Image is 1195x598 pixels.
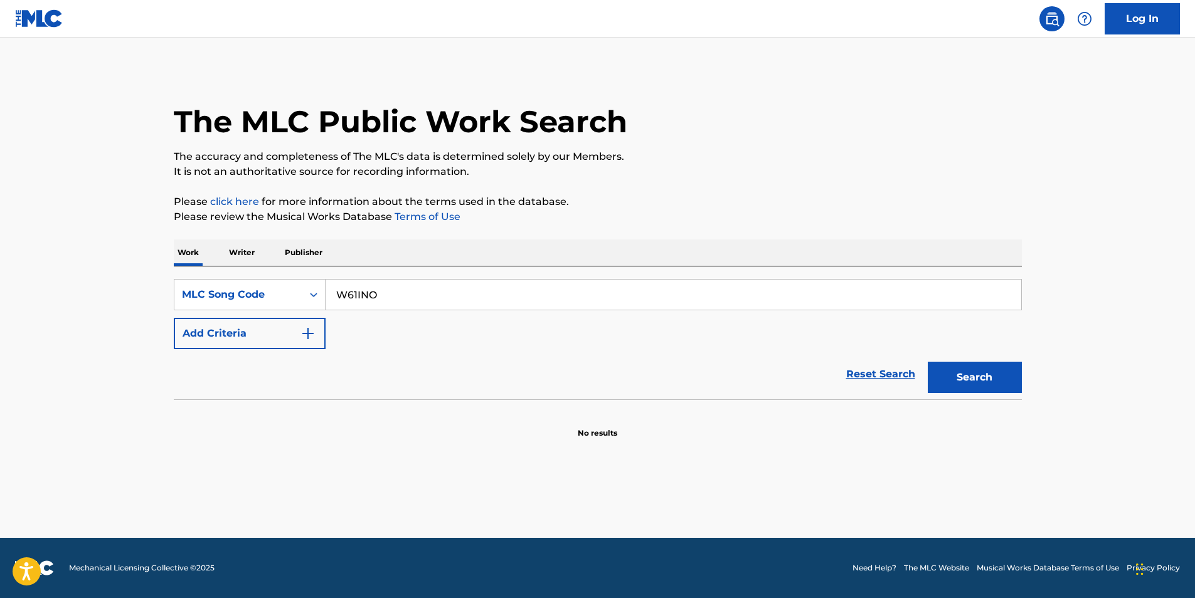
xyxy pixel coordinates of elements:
[300,326,316,341] img: 9d2ae6d4665cec9f34b9.svg
[182,287,295,302] div: MLC Song Code
[1132,538,1195,598] iframe: Chat Widget
[928,362,1022,393] button: Search
[1136,550,1144,588] div: Drag
[1127,562,1180,574] a: Privacy Policy
[392,211,460,223] a: Terms of Use
[977,562,1119,574] a: Musical Works Database Terms of Use
[1077,11,1092,26] img: help
[174,318,326,349] button: Add Criteria
[1044,11,1060,26] img: search
[15,9,63,28] img: MLC Logo
[69,562,215,574] span: Mechanical Licensing Collective © 2025
[174,194,1022,209] p: Please for more information about the terms used in the database.
[210,196,259,207] a: click here
[852,562,896,574] a: Need Help?
[1039,6,1065,31] a: Public Search
[578,412,617,439] p: No results
[281,239,326,266] p: Publisher
[904,562,969,574] a: The MLC Website
[174,279,1022,399] form: Search Form
[174,239,203,266] p: Work
[840,360,921,388] a: Reset Search
[15,560,54,575] img: logo
[1105,3,1180,34] a: Log In
[174,103,627,140] h1: The MLC Public Work Search
[174,149,1022,164] p: The accuracy and completeness of The MLC's data is determined solely by our Members.
[174,164,1022,179] p: It is not an authoritative source for recording information.
[1072,6,1097,31] div: Help
[174,209,1022,224] p: Please review the Musical Works Database
[225,239,258,266] p: Writer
